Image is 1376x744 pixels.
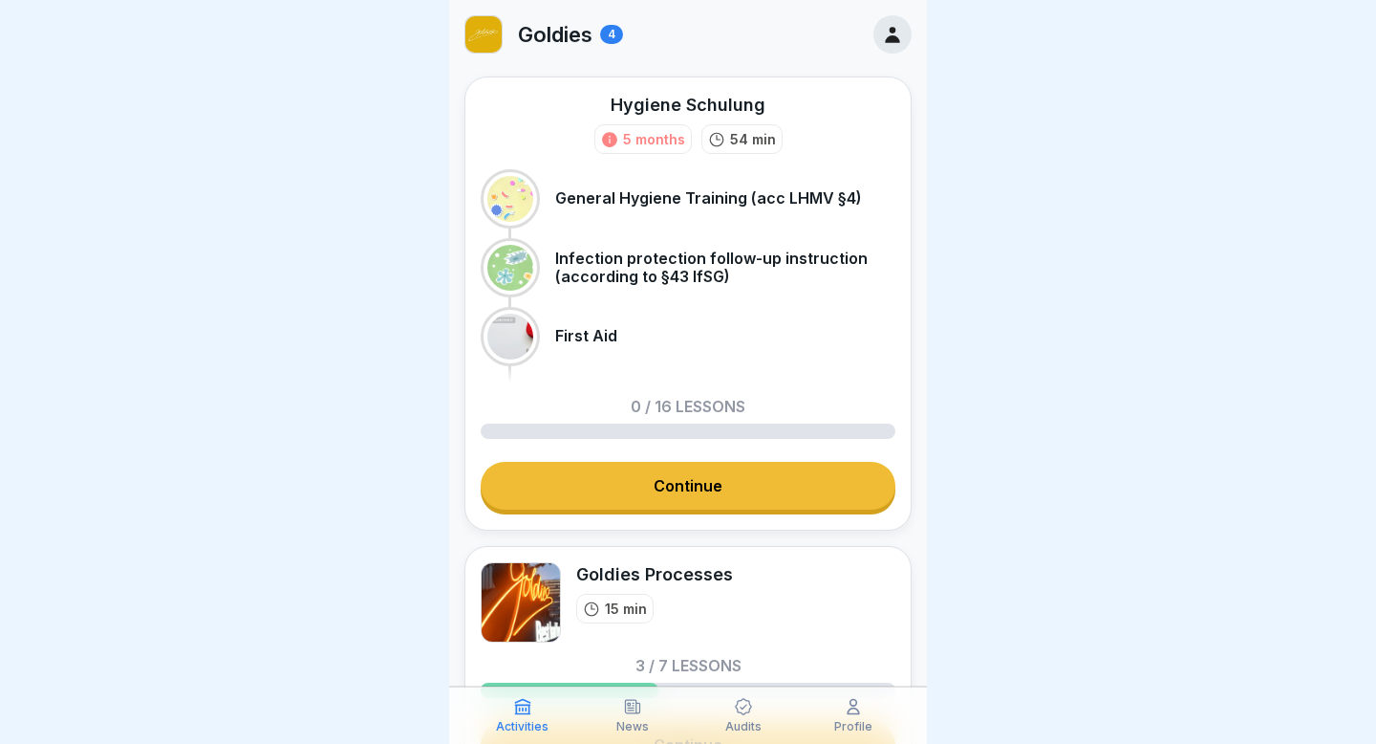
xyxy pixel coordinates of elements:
div: Hygiene Schulung [611,93,765,117]
p: 0 / 16 lessons [631,399,745,414]
p: First Aid [555,327,617,345]
p: News [616,720,649,733]
p: Profile [834,720,872,733]
img: dstmp2epwm636xymg8o1eqib.png [481,562,561,643]
img: ebmwi866ydgloau9wqyjvut2.png [465,16,502,53]
p: Infection protection follow-up instruction (according to §43 IfSG) [555,250,895,286]
p: Activities [496,720,548,733]
div: 5 months [623,129,685,149]
a: Continue [481,462,895,510]
p: General Hygiene Training (acc LHMV §4) [555,189,862,208]
p: Audits [725,720,762,733]
div: Goldies Processes [576,562,733,586]
p: Goldies [518,22,592,47]
p: 54 min [730,129,776,149]
p: 3 / 7 lessons [635,658,742,673]
div: 4 [600,25,623,44]
p: 15 min [605,599,647,619]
